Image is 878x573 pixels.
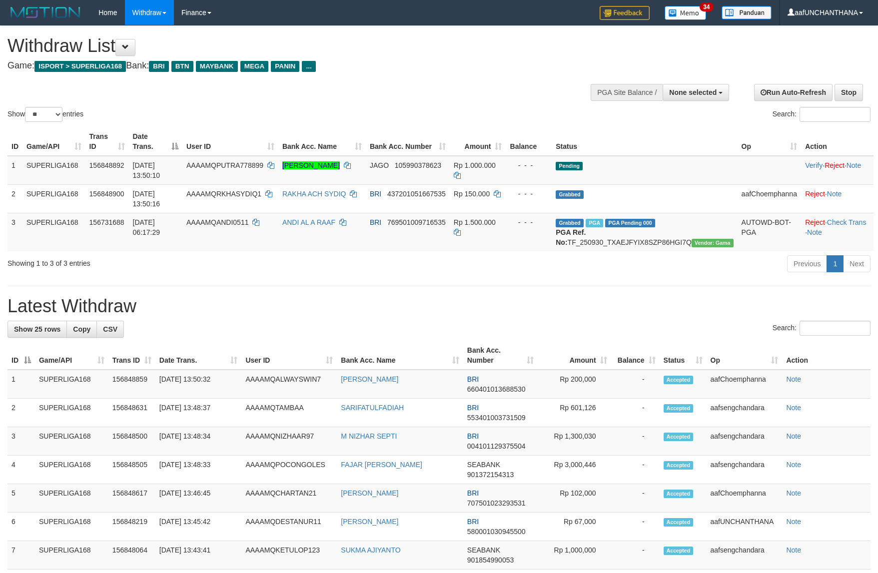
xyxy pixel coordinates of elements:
[467,414,526,422] span: Copy 553401003731509 to clipboard
[7,341,35,370] th: ID: activate to sort column descending
[7,254,358,268] div: Showing 1 to 3 of 3 entries
[467,432,479,440] span: BRI
[89,190,124,198] span: 156848900
[707,484,783,513] td: aafChoemphanna
[467,546,500,554] span: SEABANK
[35,541,108,570] td: SUPERLIGA168
[611,456,660,484] td: -
[843,255,871,272] a: Next
[786,489,801,497] a: Note
[664,404,694,413] span: Accepted
[510,160,548,170] div: - - -
[707,399,783,427] td: aafsengchandara
[450,127,506,156] th: Amount: activate to sort column ascending
[467,442,526,450] span: Copy 004101129375504 to clipboard
[85,127,129,156] th: Trans ID: activate to sort column ascending
[370,190,381,198] span: BRI
[155,456,242,484] td: [DATE] 13:48:33
[556,228,586,246] b: PGA Ref. No:
[133,190,160,208] span: [DATE] 13:50:16
[341,461,422,469] a: FAJAR [PERSON_NAME]
[707,370,783,399] td: aafChoemphanna
[510,217,548,227] div: - - -
[7,5,83,20] img: MOTION_logo.png
[722,6,772,19] img: panduan.png
[370,161,389,169] span: JAGO
[35,456,108,484] td: SUPERLIGA168
[556,162,583,170] span: Pending
[786,404,801,412] a: Note
[241,456,337,484] td: AAAAMQPOCONGOLES
[278,127,366,156] th: Bank Acc. Name: activate to sort column ascending
[66,321,97,338] a: Copy
[801,127,874,156] th: Action
[341,404,404,412] a: SARIFATULFADIAH
[611,513,660,541] td: -
[282,161,340,169] a: [PERSON_NAME]
[341,489,398,497] a: [PERSON_NAME]
[600,6,650,20] img: Feedback.jpg
[149,61,168,72] span: BRI
[506,127,552,156] th: Balance
[786,546,801,554] a: Note
[337,341,463,370] th: Bank Acc. Name: activate to sort column ascending
[782,341,871,370] th: Action
[108,513,155,541] td: 156848219
[241,541,337,570] td: AAAAMQKETULOP123
[786,461,801,469] a: Note
[467,471,514,479] span: Copy 901372154313 to clipboard
[186,218,249,226] span: AAAAMQANDI0511
[108,370,155,399] td: 156848859
[35,427,108,456] td: SUPERLIGA168
[22,127,85,156] th: Game/API: activate to sort column ascending
[89,218,124,226] span: 156731688
[707,541,783,570] td: aafsengchandara
[73,325,90,333] span: Copy
[129,127,182,156] th: Date Trans.: activate to sort column descending
[663,84,729,101] button: None selected
[665,6,707,20] img: Button%20Memo.svg
[155,427,242,456] td: [DATE] 13:48:34
[538,484,611,513] td: Rp 102,000
[241,399,337,427] td: AAAAMQTAMBAA
[7,321,67,338] a: Show 25 rows
[282,218,335,226] a: ANDI AL A RAAF
[7,456,35,484] td: 4
[556,190,584,199] span: Grabbed
[108,484,155,513] td: 156848617
[754,84,833,101] a: Run Auto-Refresh
[96,321,124,338] a: CSV
[586,219,603,227] span: Marked by aafromsomean
[664,518,694,527] span: Accepted
[7,213,22,251] td: 3
[454,161,496,169] span: Rp 1.000.000
[552,213,737,251] td: TF_250930_TXAEJFYIX8SZP86HGI7Q
[35,399,108,427] td: SUPERLIGA168
[282,190,346,198] a: RAKHA ACH SYDIQ
[155,484,242,513] td: [DATE] 13:46:45
[22,184,85,213] td: SUPERLIGA168
[133,161,160,179] span: [DATE] 13:50:10
[467,528,526,536] span: Copy 580001030945500 to clipboard
[7,484,35,513] td: 5
[467,556,514,564] span: Copy 901854990053 to clipboard
[35,370,108,399] td: SUPERLIGA168
[133,218,160,236] span: [DATE] 06:17:29
[538,513,611,541] td: Rp 67,000
[25,107,62,122] select: Showentries
[7,61,575,71] h4: Game: Bank:
[186,190,261,198] span: AAAAMQRKHASYDIQ1
[605,219,655,227] span: PGA Pending
[341,432,397,440] a: M NIZHAR SEPTI
[664,547,694,555] span: Accepted
[835,84,863,101] a: Stop
[467,385,526,393] span: Copy 660401013688530 to clipboard
[7,427,35,456] td: 3
[182,127,278,156] th: User ID: activate to sort column ascending
[660,341,707,370] th: Status: activate to sort column ascending
[271,61,299,72] span: PANIN
[7,36,575,56] h1: Withdraw List
[7,184,22,213] td: 2
[196,61,238,72] span: MAYBANK
[787,255,827,272] a: Previous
